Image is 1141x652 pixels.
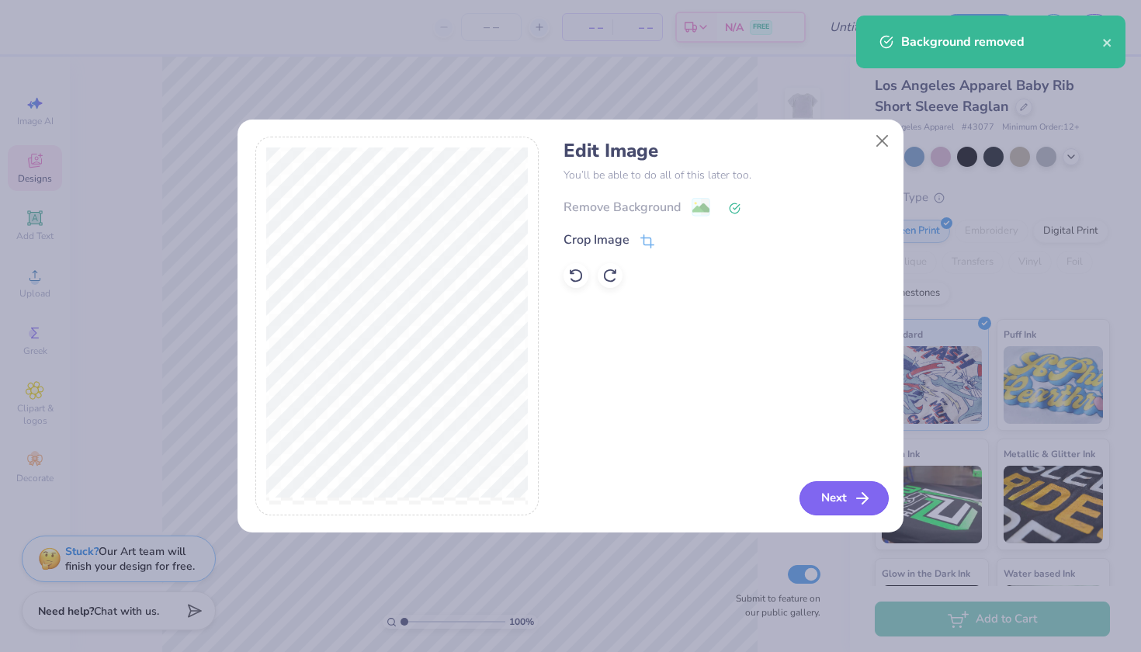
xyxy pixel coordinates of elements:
p: You’ll be able to do all of this later too. [564,167,886,183]
div: Background removed [901,33,1102,51]
div: Crop Image [564,231,629,249]
button: Close [868,126,897,155]
button: close [1102,33,1113,51]
h4: Edit Image [564,140,886,162]
button: Next [799,481,889,515]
